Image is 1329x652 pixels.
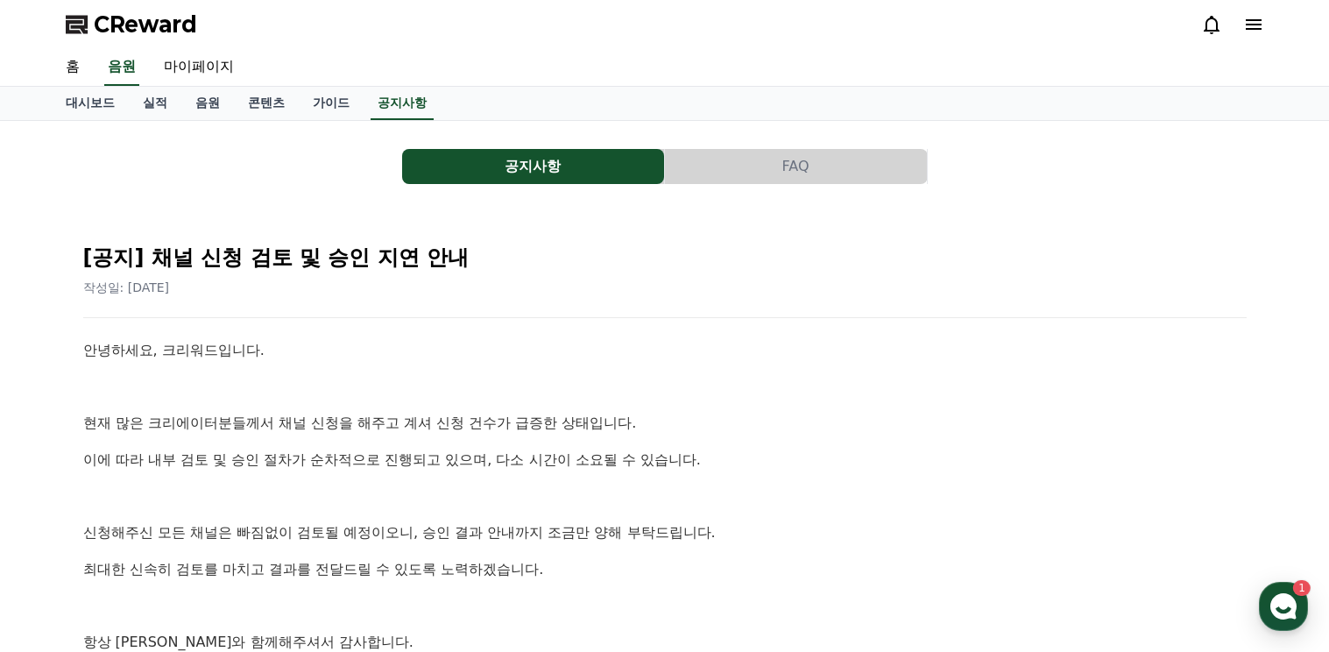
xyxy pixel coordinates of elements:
h2: [공지] 채널 신청 검토 및 승인 지연 안내 [83,244,1247,272]
a: 대시보드 [52,87,129,120]
a: FAQ [665,149,928,184]
a: 실적 [129,87,181,120]
a: 음원 [181,87,234,120]
a: 홈 [52,49,94,86]
a: 콘텐츠 [234,87,299,120]
p: 안녕하세요, 크리워드입니다. [83,339,1247,362]
span: 작성일: [DATE] [83,280,170,294]
a: 음원 [104,49,139,86]
p: 최대한 신속히 검토를 마치고 결과를 전달드릴 수 있도록 노력하겠습니다. [83,558,1247,581]
p: 신청해주신 모든 채널은 빠짐없이 검토될 예정이오니, 승인 결과 안내까지 조금만 양해 부탁드립니다. [83,521,1247,544]
span: CReward [94,11,197,39]
a: 공지사항 [402,149,665,184]
button: FAQ [665,149,927,184]
p: 현재 많은 크리에이터분들께서 채널 신청을 해주고 계셔 신청 건수가 급증한 상태입니다. [83,412,1247,435]
a: 가이드 [299,87,364,120]
a: 마이페이지 [150,49,248,86]
p: 이에 따라 내부 검토 및 승인 절차가 순차적으로 진행되고 있으며, 다소 시간이 소요될 수 있습니다. [83,449,1247,471]
button: 공지사항 [402,149,664,184]
a: 공지사항 [371,87,434,120]
a: CReward [66,11,197,39]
